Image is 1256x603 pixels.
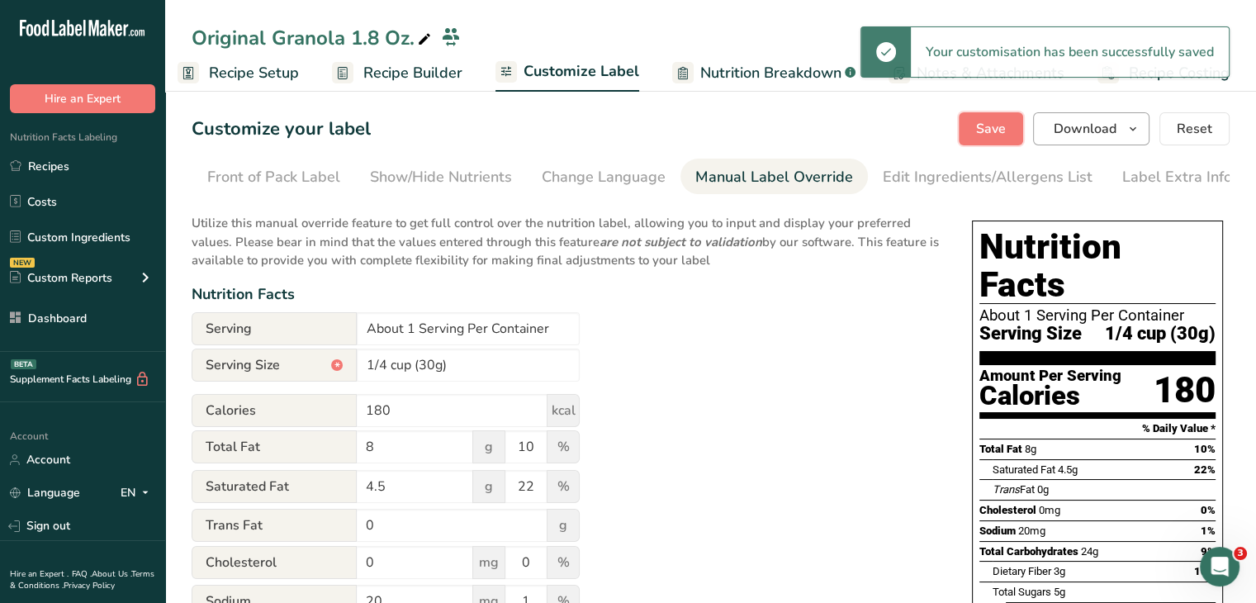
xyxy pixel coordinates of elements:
span: kcal [547,394,580,427]
div: Front of Pack Label [207,166,340,188]
a: Nutrition Breakdown [672,55,856,92]
div: Edit Ingredients/Allergens List [883,166,1092,188]
button: Save [959,112,1023,145]
span: g [472,430,505,463]
div: BETA [11,359,36,369]
iframe: Intercom live chat [1200,547,1239,586]
span: Dietary Fiber [993,565,1051,577]
section: % Daily Value * [979,419,1216,439]
button: Download [1033,112,1149,145]
span: % [547,546,580,579]
span: 3g [1054,565,1065,577]
div: Your customisation has been successfully saved [911,27,1229,77]
a: Recipe Builder [332,55,462,92]
span: % [547,470,580,503]
span: Serving Size [979,324,1082,344]
div: Amount Per Serving [979,368,1121,384]
button: Hire an Expert [10,84,155,113]
span: Fat [993,483,1035,496]
span: g [472,470,505,503]
span: Customize Label [524,60,639,83]
div: 180 [1154,368,1216,412]
span: Download [1054,119,1116,139]
a: FAQ . [72,568,92,580]
span: Cholesterol [979,504,1036,516]
h1: Customize your label [192,116,371,143]
a: Customize Label [495,53,639,93]
a: Language [10,478,80,507]
div: Change Language [542,166,666,188]
i: Trans [993,483,1020,496]
span: Sodium [979,525,1016,537]
b: are not subject to validation [600,234,762,250]
span: Total Fat [192,430,357,463]
span: Saturated Fat [993,463,1055,476]
a: Privacy Policy [64,580,115,591]
span: Recipe Builder [363,62,462,84]
span: g [547,509,580,542]
a: Recipe Setup [178,55,299,92]
span: 5g [1054,586,1065,598]
span: 20mg [1018,525,1045,537]
span: Total Fat [979,443,1022,455]
span: mg [472,546,505,579]
span: 1% [1201,525,1216,537]
span: Save [976,119,1006,139]
span: Saturated Fat [192,470,357,503]
span: 10% [1194,565,1216,577]
span: Calories [192,394,357,427]
span: 3 [1234,547,1247,560]
span: Total Carbohydrates [979,545,1078,558]
span: 0% [1201,504,1216,516]
a: About Us . [92,568,131,580]
span: Recipe Setup [209,62,299,84]
div: Label Extra Info [1122,166,1232,188]
span: 10% [1194,443,1216,455]
span: Serving Size [192,349,357,382]
button: Reset [1159,112,1230,145]
span: 8g [1025,443,1036,455]
span: % [547,430,580,463]
h1: Nutrition Facts [979,228,1216,304]
div: Manual Label Override [695,166,853,188]
span: 0g [1037,483,1049,496]
div: Show/Hide Nutrients [370,166,512,188]
span: Total Sugars [993,586,1051,598]
span: Reset [1177,119,1212,139]
span: 9% [1201,545,1216,558]
div: NEW [10,258,35,268]
span: 0mg [1039,504,1060,516]
div: EN [121,483,155,503]
div: Calories [979,384,1121,408]
div: Original Granola 1.8 Oz. [192,23,434,53]
span: Serving [192,312,357,345]
div: Custom Reports [10,269,112,287]
div: About 1 Serving Per Container [979,307,1216,324]
p: Utilize this manual override feature to get full control over the nutrition label, allowing you t... [192,204,939,270]
span: Nutrition Breakdown [700,62,841,84]
span: 4.5g [1058,463,1078,476]
span: 24g [1081,545,1098,558]
a: Hire an Expert . [10,568,69,580]
a: Terms & Conditions . [10,568,154,591]
span: Trans Fat [192,509,357,542]
span: 1/4 cup (30g) [1105,324,1216,344]
span: 22% [1194,463,1216,476]
span: Cholesterol [192,546,357,579]
div: Nutrition Facts [192,283,939,306]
